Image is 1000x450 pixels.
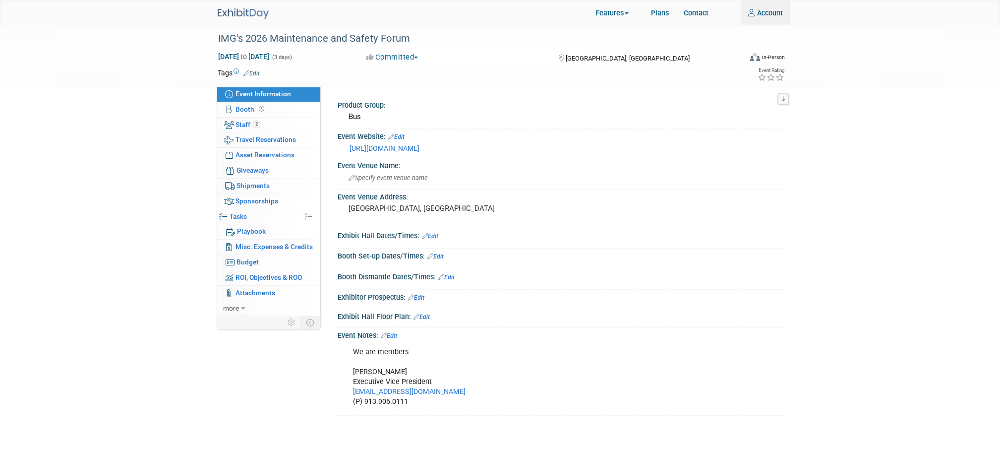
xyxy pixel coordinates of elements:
[422,233,438,240] a: Edit
[750,53,760,61] img: Format-Inperson.png
[236,258,259,266] span: Budget
[217,148,320,163] a: Asset Reservations
[338,309,783,322] div: Exhibit Hall Floor Plan:
[239,53,248,61] span: to
[217,118,320,132] a: Staff2
[215,30,737,48] div: IMG's 2026 Maintenance and Safety Forum
[349,174,428,182] span: Specify event venue name
[237,227,266,235] span: Playbook
[217,255,320,270] a: Budget
[236,166,269,174] span: Giveaways
[350,144,419,152] a: [URL][DOMAIN_NAME]
[353,387,466,396] a: [EMAIL_ADDRESS][DOMAIN_NAME]
[217,102,320,117] a: Booth
[427,253,444,260] a: Edit
[236,182,270,190] span: Shipments
[218,8,269,19] img: ExhibitDay
[217,286,320,301] a: Attachments
[381,332,397,339] a: Edit
[283,316,300,329] td: Personalize Event Tab Strip
[338,98,783,110] div: Product Group:
[363,52,422,63] button: Committed
[338,328,783,341] div: Event Notes:
[758,68,784,73] div: Event Rating
[217,224,320,239] a: Playbook
[223,304,239,312] span: more
[243,70,260,77] a: Edit
[253,121,260,128] span: 2
[218,68,260,78] td: Tags
[217,301,320,316] a: more
[235,135,296,143] span: Travel Reservations
[762,54,785,61] div: In-Person
[230,212,247,220] span: Tasks
[349,204,512,213] pre: [GEOGRAPHIC_DATA], [GEOGRAPHIC_DATA]
[338,228,783,241] div: Exhibit Hall Dates/Times:
[741,0,790,25] a: Account
[217,132,320,147] a: Travel Reservations
[217,87,320,102] a: Event Information
[338,190,783,202] div: Event Venue Address:
[235,105,266,113] span: Booth
[217,240,320,255] a: Misc. Expenses & Credits
[338,129,783,142] div: Event Website:
[346,342,694,412] div: We are members [PERSON_NAME] Executive Vice President (P) 913.906.0111
[217,163,320,178] a: Giveaways
[217,179,320,193] a: Shipments
[338,158,783,171] div: Event Venue Name:
[345,109,775,125] div: Bus
[235,151,294,159] span: Asset Reservations
[338,249,783,261] div: Booth Set-up Dates/Times:
[566,55,690,62] span: [GEOGRAPHIC_DATA], [GEOGRAPHIC_DATA]
[217,270,320,285] a: ROI, Objectives & ROO
[413,314,430,321] a: Edit
[235,197,278,205] span: Sponsorships
[588,1,644,26] a: Features
[338,269,783,282] div: Booth Dismantle Dates/Times:
[218,52,270,61] span: [DATE] [DATE]
[300,316,320,329] td: Toggle Event Tabs
[438,274,455,281] a: Edit
[217,209,320,224] a: Tasks
[338,290,783,303] div: Exhibitor Prospectus:
[644,0,676,25] a: Plans
[257,105,266,113] span: Booth not reserved yet
[271,54,292,61] span: (3 days)
[235,289,275,297] span: Attachments
[235,90,291,98] span: Event Information
[676,0,716,25] a: Contact
[217,194,320,209] a: Sponsorships
[235,243,313,251] span: Misc. Expenses & Credits
[235,273,302,281] span: ROI, Objectives & ROO
[388,133,405,140] a: Edit
[408,294,424,301] a: Edit
[703,52,785,66] div: Event Format
[235,121,260,129] span: Staff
